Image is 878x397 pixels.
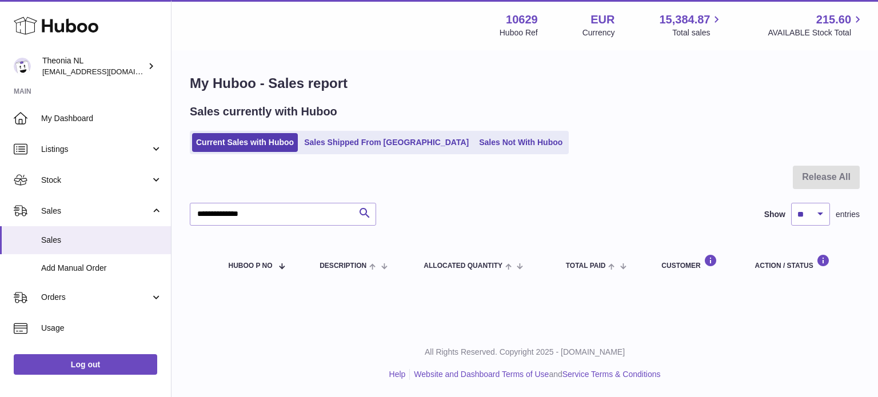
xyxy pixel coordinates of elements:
span: Total paid [566,262,606,270]
span: AVAILABLE Stock Total [768,27,864,38]
span: Total sales [672,27,723,38]
span: Huboo P no [229,262,273,270]
span: 215.60 [816,12,851,27]
a: Sales Not With Huboo [475,133,566,152]
span: Sales [41,235,162,246]
p: All Rights Reserved. Copyright 2025 - [DOMAIN_NAME] [181,347,869,358]
strong: EUR [590,12,614,27]
span: 15,384.87 [659,12,710,27]
a: 15,384.87 Total sales [659,12,723,38]
h1: My Huboo - Sales report [190,74,860,93]
span: Description [320,262,366,270]
span: Listings [41,144,150,155]
div: Action / Status [755,254,848,270]
div: Theonia NL [42,55,145,77]
span: [EMAIL_ADDRESS][DOMAIN_NAME] [42,67,168,76]
span: My Dashboard [41,113,162,124]
span: entries [836,209,860,220]
span: Add Manual Order [41,263,162,274]
span: Usage [41,323,162,334]
a: Current Sales with Huboo [192,133,298,152]
a: Sales Shipped From [GEOGRAPHIC_DATA] [300,133,473,152]
div: Customer [661,254,732,270]
h2: Sales currently with Huboo [190,104,337,119]
a: Service Terms & Conditions [562,370,661,379]
a: Log out [14,354,157,375]
span: Orders [41,292,150,303]
a: 215.60 AVAILABLE Stock Total [768,12,864,38]
span: Sales [41,206,150,216]
div: Currency [582,27,615,38]
span: ALLOCATED Quantity [424,262,502,270]
img: info@wholesomegoods.eu [14,58,31,75]
label: Show [764,209,785,220]
li: and [410,369,660,380]
strong: 10629 [506,12,538,27]
span: Stock [41,175,150,186]
a: Website and Dashboard Terms of Use [414,370,549,379]
a: Help [389,370,406,379]
div: Huboo Ref [500,27,538,38]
